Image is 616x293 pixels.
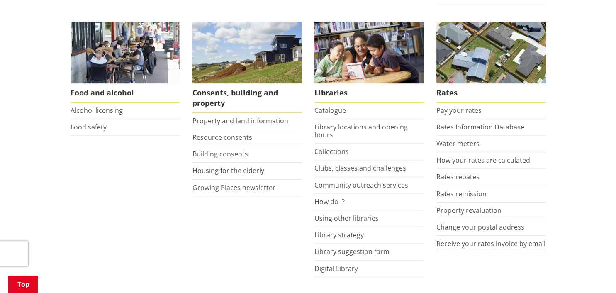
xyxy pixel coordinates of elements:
[436,206,502,215] a: Property revaluation
[71,22,180,103] a: Food and Alcohol in the Waikato Food and alcohol
[71,122,107,132] a: Food safety
[436,83,546,103] span: Rates
[314,83,424,103] span: Libraries
[314,122,408,139] a: Library locations and opening hours
[314,230,364,239] a: Library strategy
[314,106,346,115] a: Catalogue
[314,247,390,256] a: Library suggestion form
[314,164,406,173] a: Clubs, classes and challenges
[436,189,487,198] a: Rates remission
[71,106,123,115] a: Alcohol licensing
[436,106,482,115] a: Pay your rates
[436,22,546,103] a: Pay your rates online Rates
[436,156,530,165] a: How your rates are calculated
[314,264,358,273] a: Digital Library
[192,83,302,113] span: Consents, building and property
[192,116,288,125] a: Property and land information
[314,22,424,83] img: Waikato District Council libraries
[314,147,349,156] a: Collections
[436,22,546,83] img: Rates-thumbnail
[71,83,180,103] span: Food and alcohol
[436,122,524,132] a: Rates Information Database
[314,197,345,206] a: How do I?
[71,22,180,83] img: Food and Alcohol in the Waikato
[192,166,264,175] a: Housing for the elderly
[8,276,38,293] a: Top
[192,22,302,113] a: New Pokeno housing development Consents, building and property
[192,149,248,159] a: Building consents
[192,183,275,192] a: Growing Places newsletter
[436,239,545,248] a: Receive your rates invoice by email
[436,222,524,232] a: Change your postal address
[192,133,252,142] a: Resource consents
[436,172,480,181] a: Rates rebates
[314,214,379,223] a: Using other libraries
[314,181,408,190] a: Community outreach services
[314,22,424,103] a: Library membership is free to everyone who lives in the Waikato district. Libraries
[436,139,480,148] a: Water meters
[578,258,608,288] iframe: Messenger Launcher
[192,22,302,83] img: Land and property thumbnail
